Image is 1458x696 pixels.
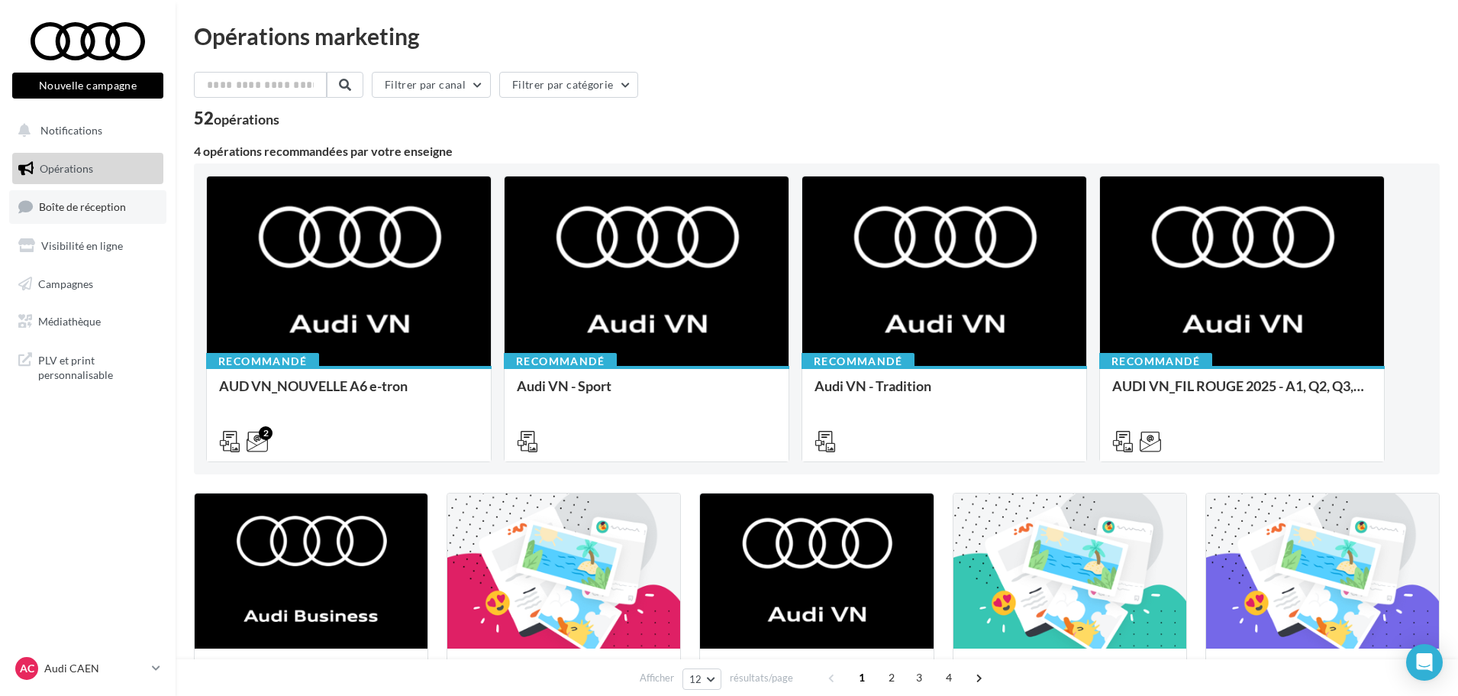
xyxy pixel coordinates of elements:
[802,353,914,370] div: Recommandé
[38,315,101,328] span: Médiathèque
[9,153,166,185] a: Opérations
[879,665,904,690] span: 2
[12,73,163,99] button: Nouvelle campagne
[40,124,102,137] span: Notifications
[1406,644,1443,681] div: Open Intercom Messenger
[194,145,1440,157] div: 4 opérations recommandées par votre enseigne
[814,378,1074,409] div: Audi VN - Tradition
[194,24,1440,47] div: Opérations marketing
[214,112,279,126] div: opérations
[640,671,674,685] span: Afficher
[38,277,93,290] span: Campagnes
[9,190,166,223] a: Boîte de réception
[689,673,702,685] span: 12
[372,72,491,98] button: Filtrer par canal
[219,378,479,409] div: AUD VN_NOUVELLE A6 e-tron
[499,72,638,98] button: Filtrer par catégorie
[1112,378,1372,409] div: AUDI VN_FIL ROUGE 2025 - A1, Q2, Q3, Q5 et Q4 e-tron
[730,671,793,685] span: résultats/page
[850,665,874,690] span: 1
[38,350,157,383] span: PLV et print personnalisable
[937,665,961,690] span: 4
[9,268,166,300] a: Campagnes
[682,668,721,690] button: 12
[517,378,776,409] div: Audi VN - Sport
[9,115,160,147] button: Notifications
[9,230,166,262] a: Visibilité en ligne
[504,353,617,370] div: Recommandé
[907,665,931,690] span: 3
[39,200,126,213] span: Boîte de réception
[44,661,146,676] p: Audi CAEN
[9,344,166,389] a: PLV et print personnalisable
[20,661,34,676] span: AC
[259,426,273,440] div: 2
[194,110,279,127] div: 52
[41,239,123,252] span: Visibilité en ligne
[40,162,93,175] span: Opérations
[1099,353,1212,370] div: Recommandé
[12,654,163,683] a: AC Audi CAEN
[9,306,166,338] a: Médiathèque
[206,353,319,370] div: Recommandé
